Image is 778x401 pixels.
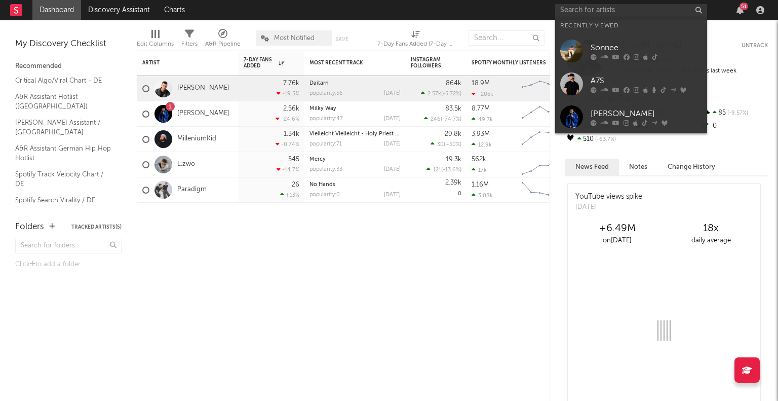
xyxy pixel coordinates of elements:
a: [PERSON_NAME] [177,110,229,118]
div: 29.8k [445,131,461,137]
button: 51 [736,6,744,14]
div: Artist [142,60,218,66]
div: Recently Viewed [560,20,702,32]
div: 18 x [664,223,758,235]
div: ( ) [431,141,461,148]
a: L.zwo [177,160,195,169]
div: 17k [472,167,487,173]
div: [DATE] [384,141,401,147]
a: [PERSON_NAME] [177,84,229,93]
button: Untrack [742,41,768,51]
div: 26 [292,181,299,188]
div: ( ) [424,116,461,122]
div: 7-Day Fans Added (7-Day Fans Added) [377,25,453,55]
div: 0 [411,177,461,202]
div: 51 [740,3,748,10]
div: Filters [181,38,198,50]
div: 19.3k [446,156,461,163]
div: -0.74 % [276,141,299,148]
div: daily average [664,235,758,247]
a: A&R Assistant German Hip Hop Hotlist [15,143,111,164]
div: Recommended [15,60,122,72]
span: 246 [431,117,441,122]
div: popularity: 0 [309,192,340,198]
div: -205k [472,91,493,97]
button: Tracked Artists(5) [71,225,122,230]
div: Milky Way [309,106,401,112]
span: -9.57 % [726,111,748,116]
div: A7S [591,75,702,87]
span: Most Notified [274,35,315,42]
div: ( ) [421,90,461,97]
div: Instagram Followers [411,57,446,69]
span: -74.7 % [442,117,460,122]
div: [DATE] [384,116,401,122]
span: 7-Day Fans Added [244,57,276,69]
div: Spotify Monthly Listeners [472,60,548,66]
div: -14.7 % [277,166,299,173]
svg: Chart title [517,76,563,101]
button: News Feed [565,159,619,175]
a: Spotify Track Velocity Chart / DE [15,169,111,190]
div: YouTube views spike [575,192,642,202]
a: Sonnee [555,34,707,67]
svg: Chart title [517,177,563,203]
div: [DATE] [384,91,401,96]
a: Daitarn [309,81,329,86]
div: [DATE] [384,192,401,198]
div: -24.6 % [276,116,299,122]
div: 7.76k [283,80,299,87]
span: 121 [433,167,441,173]
button: Change History [657,159,725,175]
a: A&R Assistant Hotlist ([GEOGRAPHIC_DATA]) [15,91,111,112]
div: Mercy [309,157,401,162]
div: Sonnee [591,42,702,54]
a: A7S [555,67,707,100]
div: 545 [288,156,299,163]
div: +13 % [280,192,299,198]
div: A&R Pipeline [205,25,241,55]
button: Notes [619,159,657,175]
a: Milky Way [309,106,336,112]
a: No Hands [309,182,335,188]
span: +50 % [445,142,460,148]
div: 7-Day Fans Added (7-Day Fans Added) [377,38,453,50]
a: MilleniumKid [177,135,216,143]
div: 1.34k [284,131,299,137]
div: 83.5k [445,105,461,112]
div: ( ) [426,166,461,173]
div: 2.39k [445,179,461,186]
button: Save [335,37,348,42]
div: 85 [701,106,768,120]
a: Spotify Search Virality / DE [15,195,111,206]
div: Daitarn [309,81,401,86]
div: popularity: 71 [309,141,342,147]
a: [PERSON_NAME] Assistant / [GEOGRAPHIC_DATA] [15,117,111,138]
div: [PERSON_NAME] [591,107,702,120]
div: Edit Columns [137,25,174,55]
span: -5.72 % [443,91,460,97]
div: [DATE] [384,167,401,172]
a: Paradigm [177,186,207,194]
input: Search for folders... [15,239,122,253]
div: Click to add a folder. [15,259,122,271]
div: 3.93M [472,131,490,137]
div: +6.49M [570,223,664,235]
div: -19.5 % [277,90,299,97]
div: Edit Columns [137,38,174,50]
svg: Chart title [517,101,563,127]
div: 12.9k [472,141,492,148]
div: Folders [15,221,44,233]
span: 2.57k [427,91,441,97]
div: A&R Pipeline [205,38,241,50]
span: 30 [437,142,444,148]
div: 0 [701,120,768,133]
div: Vielleicht Vielleicht - Holy Priest & elMefti Remix [309,131,401,137]
input: Search... [469,30,544,46]
div: popularity: 47 [309,116,343,122]
div: 18.9M [472,80,490,87]
div: 1.16M [472,181,489,188]
div: My Discovery Checklist [15,38,122,50]
div: 562k [472,156,486,163]
a: [PERSON_NAME] [555,100,707,133]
